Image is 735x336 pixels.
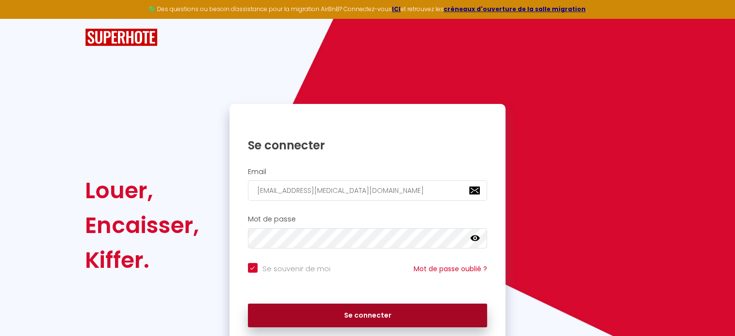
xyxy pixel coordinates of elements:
[85,208,199,243] div: Encaisser,
[392,5,401,13] a: ICI
[444,5,586,13] a: créneaux d'ouverture de la salle migration
[248,215,488,223] h2: Mot de passe
[248,168,488,176] h2: Email
[248,304,488,328] button: Se connecter
[85,243,199,278] div: Kiffer.
[248,180,488,201] input: Ton Email
[85,173,199,208] div: Louer,
[8,4,37,33] button: Ouvrir le widget de chat LiveChat
[248,138,488,153] h1: Se connecter
[85,29,158,46] img: SuperHote logo
[414,264,487,274] a: Mot de passe oublié ?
